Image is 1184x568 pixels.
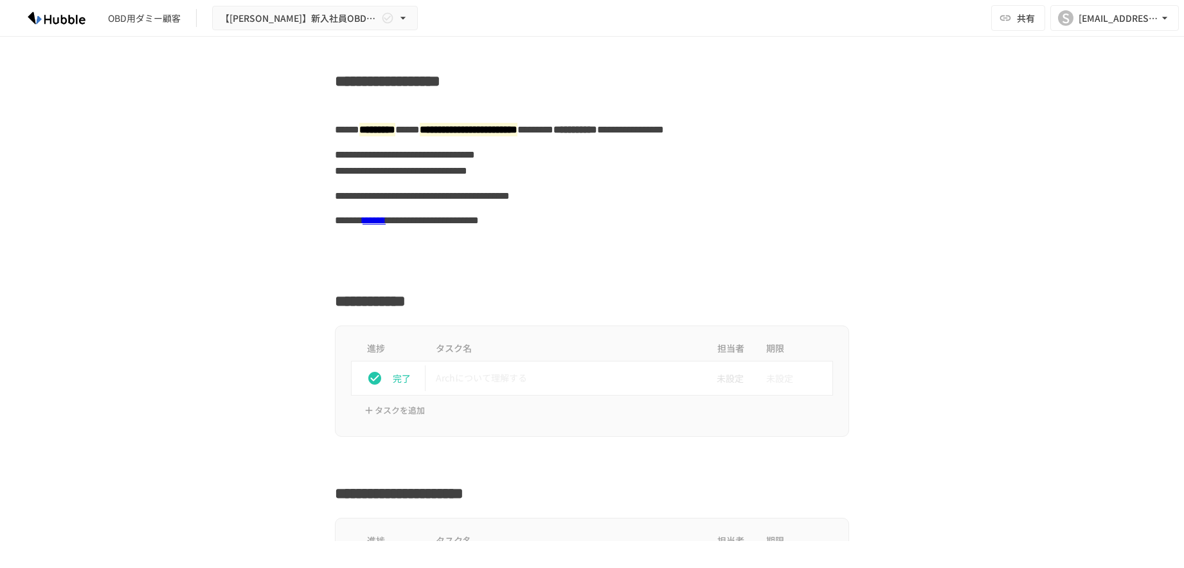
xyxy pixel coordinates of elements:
[1050,5,1179,31] button: S[EMAIL_ADDRESS][DOMAIN_NAME]
[393,371,420,385] p: 完了
[766,365,793,391] span: 未設定
[361,401,428,421] button: タスクを追加
[704,336,756,362] th: 担当者
[436,370,694,386] p: Archについて理解する
[1079,10,1158,26] div: [EMAIL_ADDRESS][DOMAIN_NAME]
[108,12,181,25] div: OBD用ダミー顧客
[704,529,756,554] th: 担当者
[756,336,833,362] th: 期限
[991,5,1045,31] button: 共有
[212,6,418,31] button: 【[PERSON_NAME]】新入社員OBD用Arch
[426,336,704,362] th: タスク名
[220,10,379,26] span: 【[PERSON_NAME]】新入社員OBD用Arch
[352,529,426,554] th: 進捗
[1017,11,1035,25] span: 共有
[1058,10,1073,26] div: S
[351,336,833,396] table: task table
[362,365,388,391] button: status
[756,529,833,554] th: 期限
[706,371,744,385] span: 未設定
[352,336,426,362] th: 進捗
[15,8,98,28] img: HzDRNkGCf7KYO4GfwKnzITak6oVsp5RHeZBEM1dQFiQ
[426,529,704,554] th: タスク名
